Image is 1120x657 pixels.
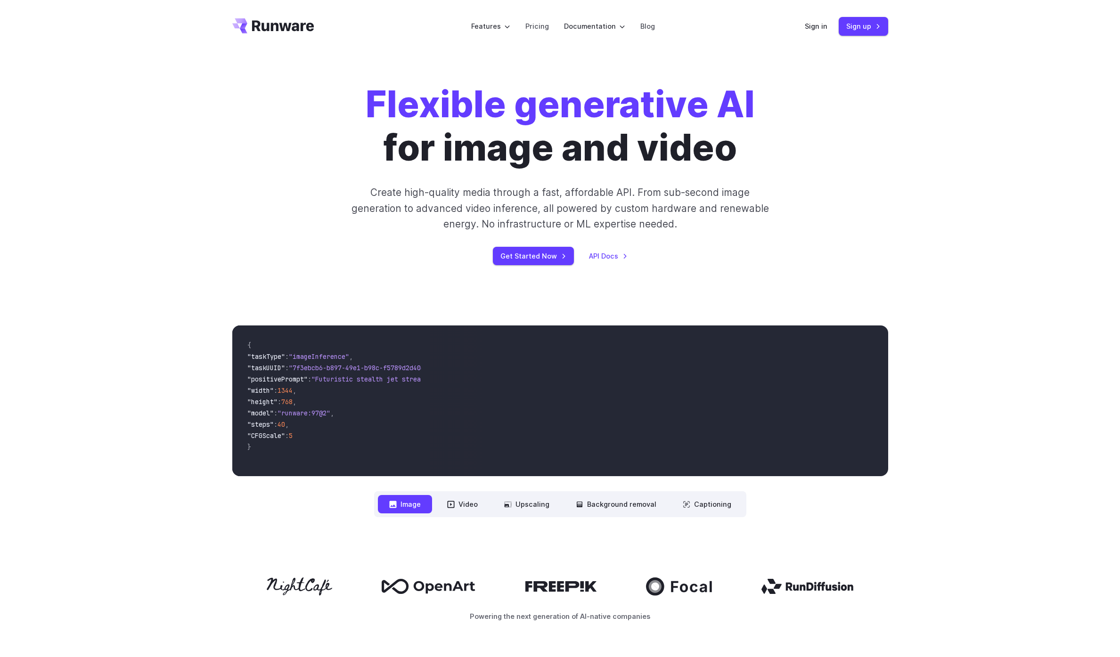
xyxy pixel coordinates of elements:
a: Go to / [232,18,314,33]
span: : [274,420,278,429]
a: Blog [640,21,655,32]
h1: for image and video [366,83,755,170]
a: Pricing [525,21,549,32]
button: Upscaling [493,495,561,513]
span: , [349,352,353,361]
span: "runware:97@2" [278,409,330,417]
span: : [274,409,278,417]
label: Features [471,21,510,32]
p: Powering the next generation of AI-native companies [232,611,888,622]
span: : [308,375,311,383]
span: "positivePrompt" [247,375,308,383]
span: "taskUUID" [247,364,285,372]
a: Get Started Now [493,247,574,265]
span: { [247,341,251,349]
span: : [274,386,278,395]
span: "model" [247,409,274,417]
span: 768 [281,397,293,406]
span: 1344 [278,386,293,395]
button: Video [436,495,489,513]
strong: Flexible generative AI [366,82,755,126]
span: "taskType" [247,352,285,361]
span: "CFGScale" [247,431,285,440]
span: "7f3ebcb6-b897-49e1-b98c-f5789d2d40d7" [289,364,432,372]
p: Create high-quality media through a fast, affordable API. From sub-second image generation to adv... [350,185,770,232]
a: API Docs [589,251,628,261]
span: , [285,420,289,429]
span: } [247,443,251,451]
span: , [330,409,334,417]
span: : [285,364,289,372]
span: "steps" [247,420,274,429]
span: : [278,397,281,406]
span: "width" [247,386,274,395]
button: Background removal [564,495,668,513]
span: "height" [247,397,278,406]
span: , [293,397,296,406]
button: Image [378,495,432,513]
a: Sign up [839,17,888,35]
span: "Futuristic stealth jet streaking through a neon-lit cityscape with glowing purple exhaust" [311,375,654,383]
span: "imageInference" [289,352,349,361]
a: Sign in [805,21,827,32]
span: 5 [289,431,293,440]
span: , [293,386,296,395]
label: Documentation [564,21,625,32]
span: 40 [278,420,285,429]
span: : [285,352,289,361]
span: : [285,431,289,440]
button: Captioning [671,495,743,513]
